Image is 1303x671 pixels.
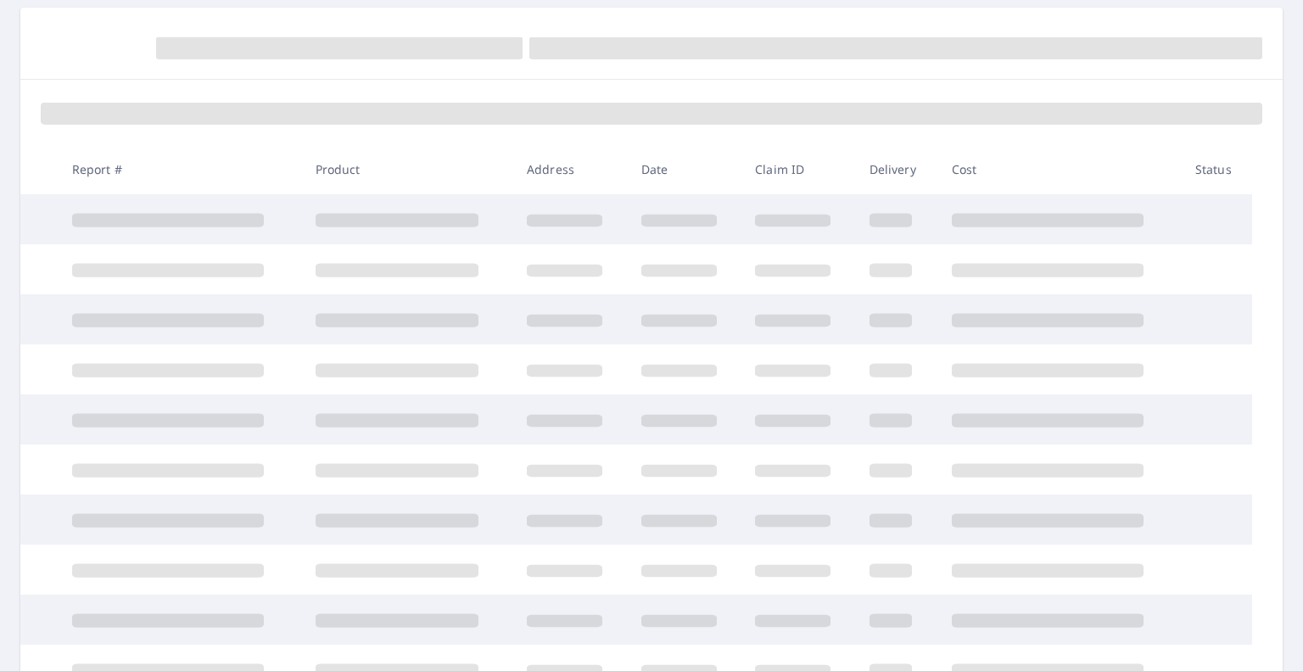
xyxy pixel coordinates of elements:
[1182,144,1252,194] th: Status
[59,144,302,194] th: Report #
[741,144,856,194] th: Claim ID
[628,144,742,194] th: Date
[302,144,514,194] th: Product
[856,144,938,194] th: Delivery
[513,144,628,194] th: Address
[938,144,1182,194] th: Cost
